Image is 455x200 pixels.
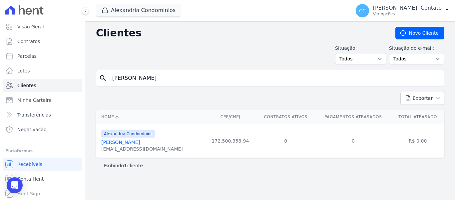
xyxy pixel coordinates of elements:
a: Recebíveis [3,158,82,171]
b: 1 [124,163,127,168]
a: Parcelas [3,49,82,63]
a: Transferências [3,108,82,122]
a: Negativação [3,123,82,136]
a: Conta Hent [3,172,82,186]
th: CPF/CNPJ [205,110,256,124]
a: Contratos [3,35,82,48]
span: Conta Hent [17,176,44,182]
th: Nome [96,110,205,124]
span: Transferências [17,112,51,118]
span: Lotes [17,67,30,74]
label: Situação do e-mail: [389,45,444,52]
td: R$ 0,00 [391,124,444,158]
a: Clientes [3,79,82,92]
h2: Clientes [96,27,385,39]
span: CC [359,8,366,13]
i: search [99,74,107,82]
th: Total Atrasado [391,110,444,124]
a: [PERSON_NAME] [101,140,140,145]
td: 0 [315,124,391,158]
button: Exportar [400,92,444,105]
a: Visão Geral [3,20,82,33]
p: Exibindo cliente [104,162,143,169]
td: 0 [256,124,315,158]
span: Parcelas [17,53,37,59]
th: Pagamentos Atrasados [315,110,391,124]
div: Open Intercom Messenger [7,177,23,193]
div: Plataformas [5,147,80,155]
td: 172.500.358-94 [205,124,256,158]
div: [EMAIL_ADDRESS][DOMAIN_NAME] [101,146,183,152]
button: CC [PERSON_NAME]. Contato Ver opções [350,1,455,20]
a: Lotes [3,64,82,77]
span: Recebíveis [17,161,42,168]
label: Situação: [335,45,386,52]
span: Contratos [17,38,40,45]
input: Buscar por nome, CPF ou e-mail [108,71,441,85]
span: Clientes [17,82,36,89]
span: Alexandria Condomínios [101,130,155,138]
a: Novo Cliente [395,27,444,39]
span: Visão Geral [17,23,44,30]
th: Contratos Ativos [256,110,315,124]
button: Alexandria Condomínios [96,4,181,17]
span: Negativação [17,126,47,133]
p: [PERSON_NAME]. Contato [373,5,442,11]
p: Ver opções [373,11,442,17]
a: Minha Carteira [3,93,82,107]
span: Minha Carteira [17,97,52,104]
